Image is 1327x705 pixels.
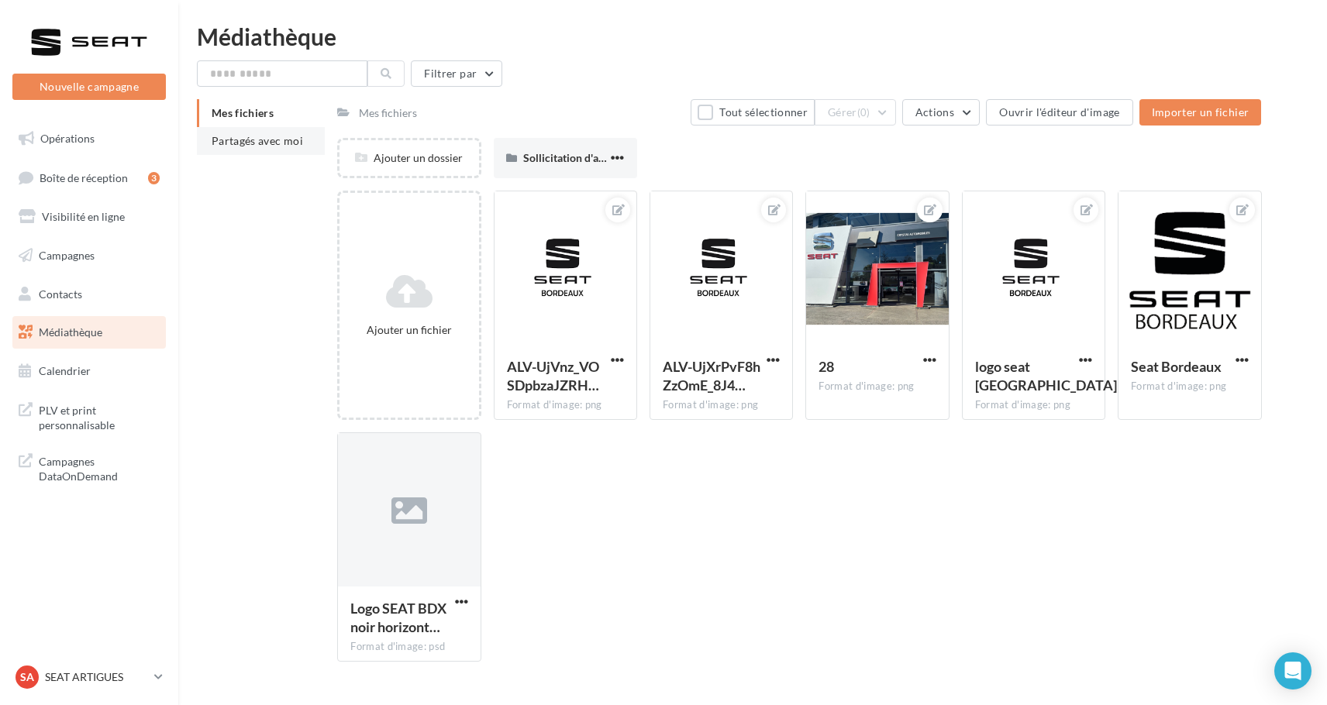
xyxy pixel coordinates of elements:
[9,355,169,387] a: Calendrier
[40,170,128,184] span: Boîte de réception
[39,400,160,433] span: PLV et print personnalisable
[350,600,446,635] span: Logo SEAT BDX noir horizontal HD
[507,358,599,394] span: ALV-UjVnz_VOSDpbzaJZRHZct0IpDNcCnp42-4Iqpsb-IZv7cNILqmXr
[20,669,34,685] span: SA
[9,394,169,439] a: PLV et print personnalisable
[359,105,417,121] div: Mes fichiers
[9,278,169,311] a: Contacts
[691,99,815,126] button: Tout sélectionner
[819,358,834,375] span: 28
[212,106,274,119] span: Mes fichiers
[39,287,82,300] span: Contacts
[12,662,166,692] a: SA SEAT ARTIGUES
[9,122,169,155] a: Opérations
[9,239,169,272] a: Campagnes
[45,669,148,685] p: SEAT ARTIGUES
[663,358,760,394] span: ALV-UjXrPvF8hZzOmE_8J4YTiNGY9pKyJz8UImCc8N71Wp7kGYpZDY2S
[12,74,166,100] button: Nouvelle campagne
[39,451,160,484] span: Campagnes DataOnDemand
[148,172,160,184] div: 3
[9,445,169,490] a: Campagnes DataOnDemand
[857,106,870,119] span: (0)
[9,201,169,233] a: Visibilité en ligne
[9,161,169,194] a: Boîte de réception3
[663,398,780,412] div: Format d'image: png
[197,25,1308,48] div: Médiathèque
[40,132,95,145] span: Opérations
[39,364,91,377] span: Calendrier
[523,151,612,164] span: Sollicitation d'avis
[819,380,936,394] div: Format d'image: png
[350,640,467,654] div: Format d'image: psd
[1139,99,1262,126] button: Importer un fichier
[42,210,125,223] span: Visibilité en ligne
[39,325,102,339] span: Médiathèque
[1274,652,1311,690] div: Open Intercom Messenger
[1131,358,1222,375] span: Seat Bordeaux
[915,105,954,119] span: Actions
[975,398,1092,412] div: Format d'image: png
[340,150,478,166] div: Ajouter un dossier
[346,322,472,338] div: Ajouter un fichier
[975,358,1117,394] span: logo seat bordeaux
[411,60,502,87] button: Filtrer par
[39,249,95,262] span: Campagnes
[902,99,980,126] button: Actions
[986,99,1132,126] button: Ouvrir l'éditeur d'image
[9,316,169,349] a: Médiathèque
[212,134,303,147] span: Partagés avec moi
[815,99,896,126] button: Gérer(0)
[1152,105,1249,119] span: Importer un fichier
[1131,380,1248,394] div: Format d'image: png
[507,398,624,412] div: Format d'image: png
